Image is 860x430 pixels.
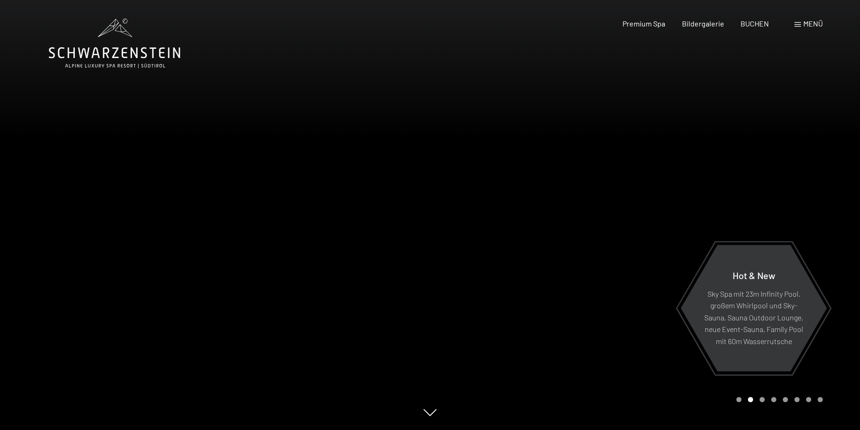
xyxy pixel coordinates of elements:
div: Carousel Page 1 [736,397,741,402]
a: BUCHEN [741,19,769,28]
div: Carousel Page 7 [806,397,811,402]
div: Carousel Page 5 [783,397,788,402]
div: Carousel Page 8 [818,397,823,402]
span: Hot & New [733,269,775,280]
a: Hot & New Sky Spa mit 23m Infinity Pool, großem Whirlpool und Sky-Sauna, Sauna Outdoor Lounge, ne... [680,244,827,372]
div: Carousel Page 3 [760,397,765,402]
a: Bildergalerie [682,19,724,28]
a: Premium Spa [622,19,665,28]
p: Sky Spa mit 23m Infinity Pool, großem Whirlpool und Sky-Sauna, Sauna Outdoor Lounge, neue Event-S... [703,287,804,347]
div: Carousel Page 6 [794,397,800,402]
span: Menü [803,19,823,28]
div: Carousel Page 2 (Current Slide) [748,397,753,402]
div: Carousel Pagination [733,397,823,402]
div: Carousel Page 4 [771,397,776,402]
